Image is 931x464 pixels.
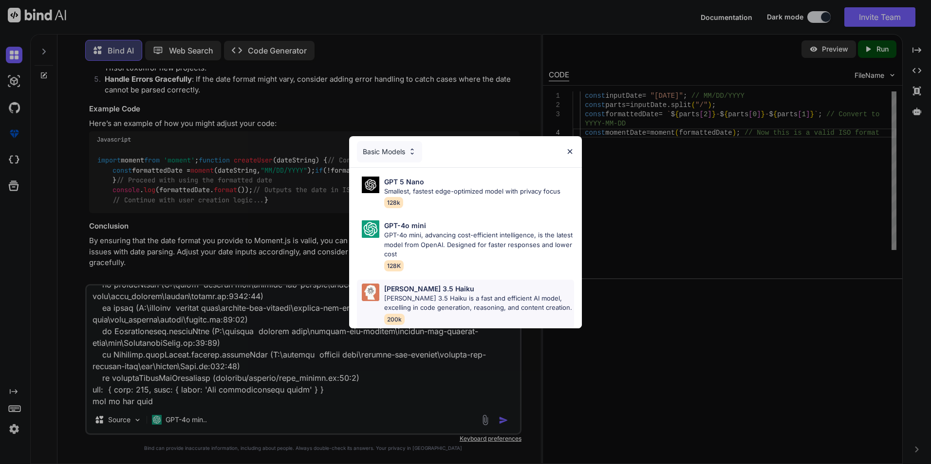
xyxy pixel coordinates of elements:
[566,147,574,156] img: close
[384,260,404,271] span: 128K
[362,220,379,238] img: Pick Models
[384,294,574,313] p: [PERSON_NAME] 3.5 Haiku is a fast and efficient AI model, excelling in code generation, reasoning...
[362,284,379,301] img: Pick Models
[384,177,424,187] p: GPT 5 Nano
[408,147,416,156] img: Pick Models
[384,284,474,294] p: [PERSON_NAME] 3.5 Haiku
[384,231,574,259] p: GPT-4o mini, advancing cost-efficient intelligence, is the latest model from OpenAI. Designed for...
[384,314,405,325] span: 200k
[357,141,422,162] div: Basic Models
[384,220,426,231] p: GPT-4o mini
[384,187,560,196] p: Smallest, fastest edge-optimized model with privacy focus
[362,177,379,194] img: Pick Models
[384,197,403,208] span: 128k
